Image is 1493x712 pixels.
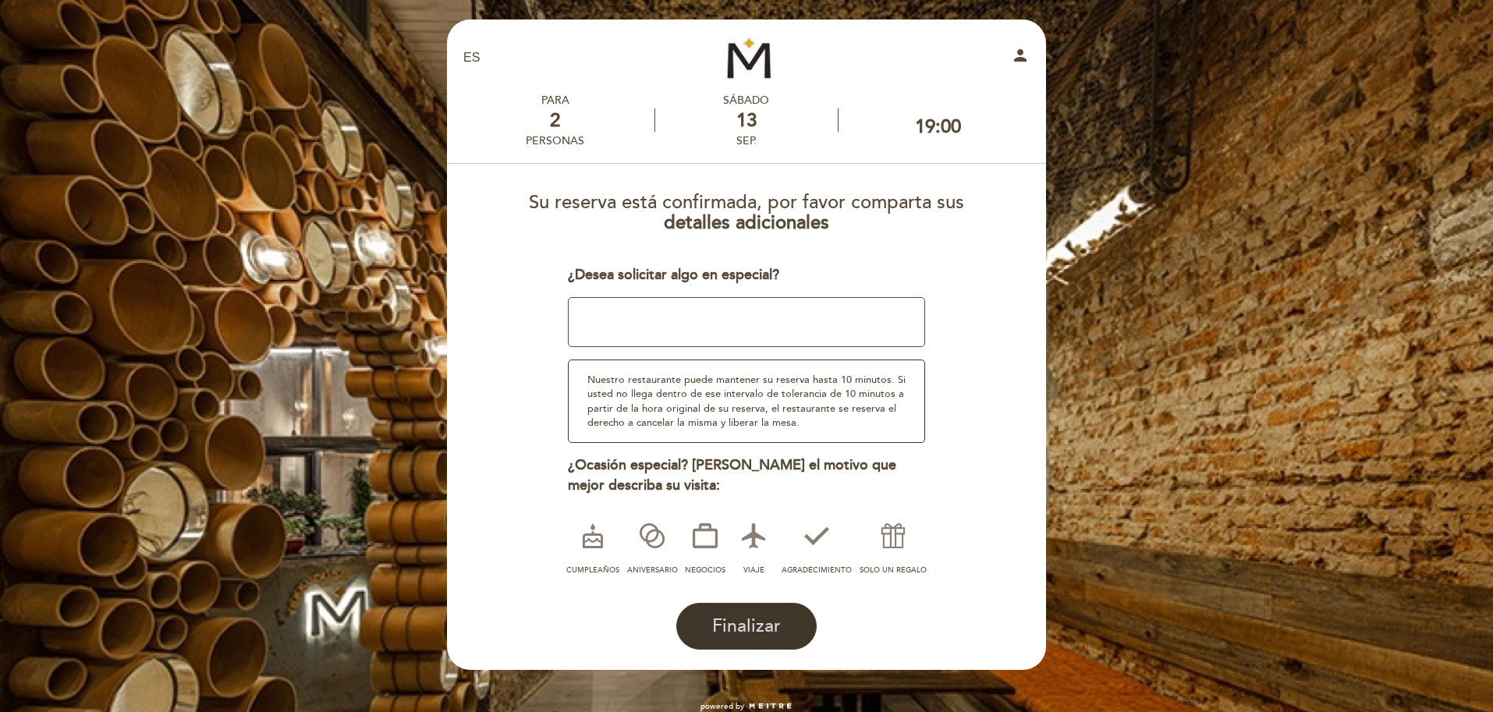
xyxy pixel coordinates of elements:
b: detalles adicionales [664,211,829,234]
span: powered by [700,701,744,712]
div: Nuestro restaurante puede mantener su reserva hasta 10 minutos. Si usted no llega dentro de ese i... [568,360,926,443]
span: CUMPLEAÑOS [566,565,619,575]
div: PARA [526,94,584,107]
button: person [1011,46,1030,70]
div: personas [526,134,584,147]
span: NEGOCIOS [685,565,725,575]
div: 19:00 [915,115,961,138]
span: VIAJE [743,565,764,575]
div: ¿Desea solicitar algo en especial? [568,265,926,285]
img: MEITRE [748,703,793,710]
span: ANIVERSARIO [627,565,678,575]
span: AGRADECIMIENTO [782,565,852,575]
span: Su reserva está confirmada, por favor comparta sus [529,191,964,214]
div: sábado [655,94,837,107]
button: Finalizar [676,603,817,650]
a: Moshu Treehouse [GEOGRAPHIC_DATA] [649,37,844,80]
div: 2 [526,109,584,132]
div: 13 [655,109,837,132]
span: SOLO UN REGALO [860,565,927,575]
a: powered by [700,701,793,712]
div: ¿Ocasión especial? [PERSON_NAME] el motivo que mejor describa su visita: [568,455,926,495]
span: Finalizar [712,615,781,637]
div: sep. [655,134,837,147]
i: person [1011,46,1030,65]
